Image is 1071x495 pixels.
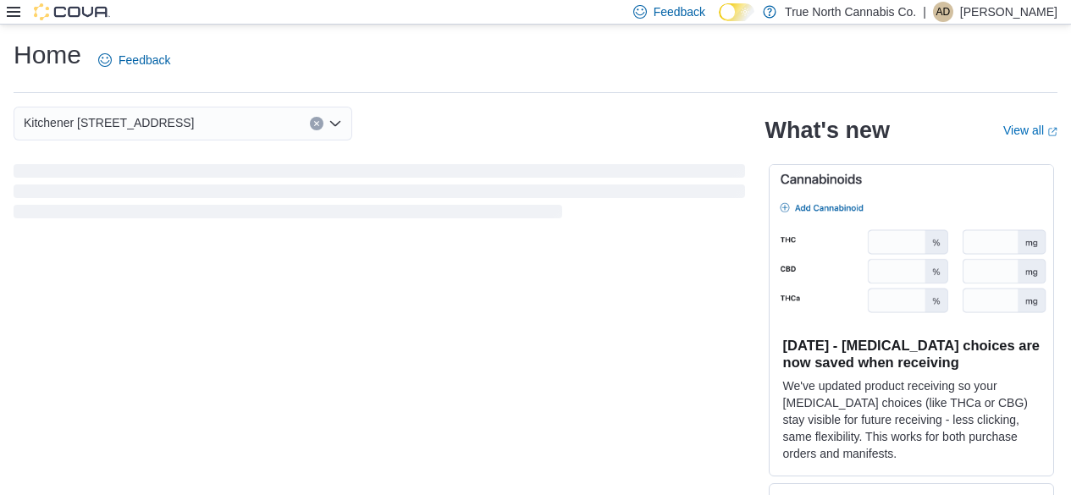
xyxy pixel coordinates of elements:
p: True North Cannabis Co. [785,2,916,22]
span: Kitchener [STREET_ADDRESS] [24,113,195,133]
span: Feedback [119,52,170,69]
span: AD [936,2,951,22]
span: Dark Mode [719,21,720,22]
h3: [DATE] - [MEDICAL_DATA] choices are now saved when receiving [783,337,1040,371]
button: Open list of options [328,117,342,130]
p: | [923,2,926,22]
button: Clear input [310,117,323,130]
input: Dark Mode [719,3,754,21]
a: View allExternal link [1003,124,1057,137]
p: [PERSON_NAME] [960,2,1057,22]
span: Loading [14,168,745,222]
h2: What's new [765,117,890,144]
a: Feedback [91,43,177,77]
p: We've updated product receiving so your [MEDICAL_DATA] choices (like THCa or CBG) stay visible fo... [783,377,1040,462]
h1: Home [14,38,81,72]
img: Cova [34,3,110,20]
span: Feedback [654,3,705,20]
svg: External link [1047,127,1057,137]
div: Alexander Davidd [933,2,953,22]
